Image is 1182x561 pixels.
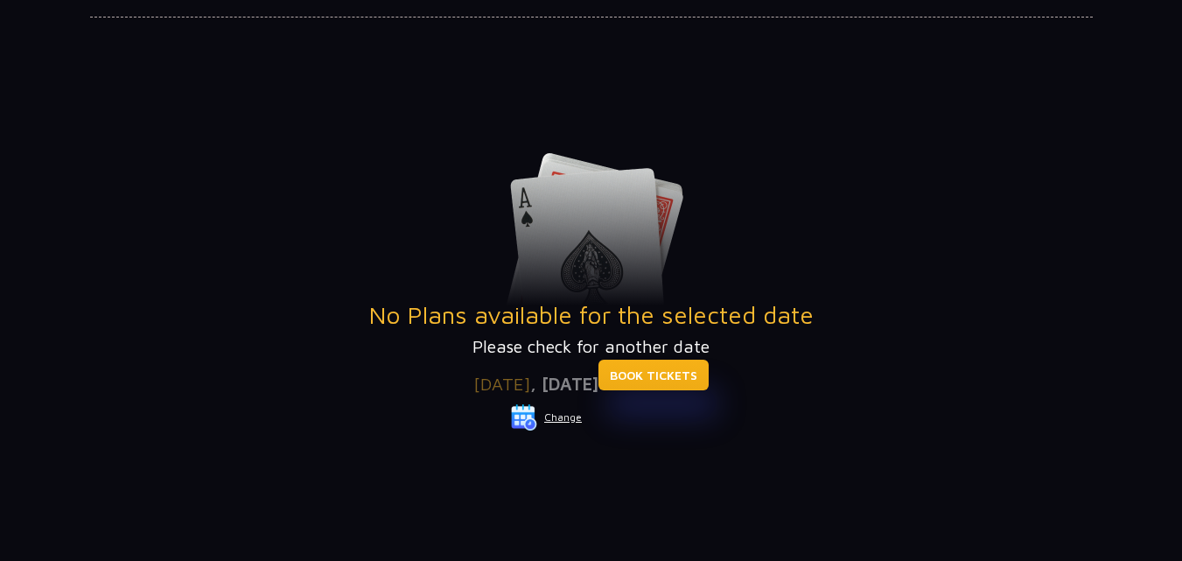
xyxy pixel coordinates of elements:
[90,300,1093,330] h3: No Plans available for the selected date
[598,360,709,390] a: BOOK TICKETS
[90,333,1093,360] p: Please check for another date
[530,374,598,394] span: , [DATE]
[473,374,530,394] span: [DATE]
[510,403,583,431] button: Change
